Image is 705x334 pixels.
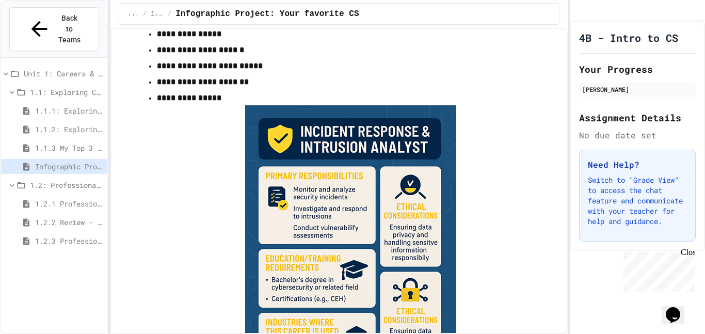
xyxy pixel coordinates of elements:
[588,158,687,171] h3: Need Help?
[35,124,103,135] span: 1.1.2: Exploring CS Careers - Review
[662,293,695,324] iframe: chat widget
[579,129,696,141] div: No due date set
[35,198,103,209] span: 1.2.1 Professional Communication
[582,85,693,94] div: [PERSON_NAME]
[175,8,359,20] span: Infographic Project: Your favorite CS
[4,4,71,66] div: Chat with us now!Close
[579,110,696,125] h2: Assignment Details
[35,217,103,228] span: 1.2.2 Review - Professional Communication
[30,180,103,190] span: 1.2: Professional Communication
[35,142,103,153] span: 1.1.3 My Top 3 CS Careers!
[619,248,695,292] iframe: chat widget
[127,10,139,18] span: ...
[24,68,103,79] span: Unit 1: Careers & Professionalism
[30,87,103,98] span: 1.1: Exploring CS Careers
[151,10,164,18] span: 1.1: Exploring CS Careers
[579,30,678,45] h1: 4B - Intro to CS
[35,105,103,116] span: 1.1.1: Exploring CS Careers
[9,7,99,51] button: Back to Teams
[35,235,103,246] span: 1.2.3 Professional Communication Challenge
[143,10,147,18] span: /
[57,13,82,45] span: Back to Teams
[588,175,687,227] p: Switch to "Grade View" to access the chat feature and communicate with your teacher for help and ...
[35,161,103,172] span: Infographic Project: Your favorite CS
[168,10,171,18] span: /
[579,62,696,76] h2: Your Progress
